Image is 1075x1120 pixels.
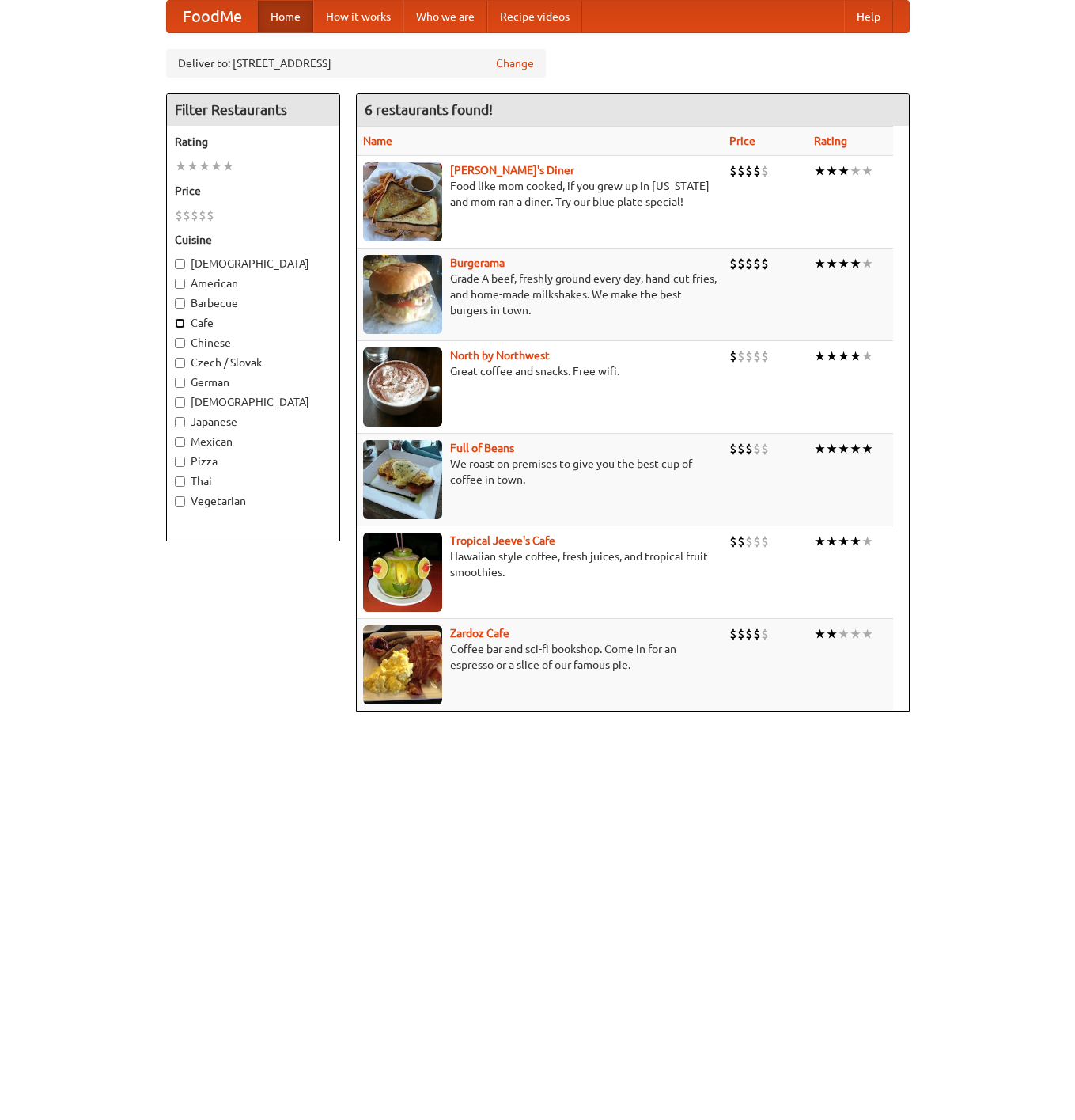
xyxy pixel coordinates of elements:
[175,397,185,408] input: [DEMOGRAPHIC_DATA]
[175,207,183,224] li: $
[175,259,185,269] input: [DEMOGRAPHIC_DATA]
[826,440,838,457] li: ★
[814,135,847,147] a: Rating
[313,1,403,32] a: How it works
[838,440,850,457] li: ★
[175,457,185,467] input: Pizza
[450,627,509,640] a: Zardoz Cafe
[850,162,861,180] li: ★
[175,315,331,331] label: Cafe
[167,94,339,126] h4: Filter Restaurants
[450,442,514,454] b: Full of Beans
[175,275,331,291] label: American
[826,162,838,180] li: ★
[363,135,392,147] a: Name
[861,255,873,272] li: ★
[826,625,838,643] li: ★
[450,256,505,269] a: Burgerama
[363,178,717,210] p: Food like mom cooked, if you grew up in [US_STATE] and mom ran a diner. Try our blue plate special!
[814,255,826,272] li: ★
[187,158,199,175] li: ★
[363,162,442,241] img: sallys.jpg
[199,158,210,175] li: ★
[729,135,755,147] a: Price
[814,625,826,643] li: ★
[729,625,737,643] li: $
[761,625,769,643] li: $
[729,440,737,457] li: $
[175,358,185,368] input: Czech / Slovak
[737,162,745,180] li: $
[363,549,717,580] p: Hawaiian style coffee, fresh juices, and tropical fruit smoothies.
[838,533,850,550] li: ★
[175,134,331,150] h5: Rating
[175,158,187,175] li: ★
[861,625,873,643] li: ★
[753,162,761,180] li: $
[753,533,761,550] li: $
[761,440,769,457] li: $
[175,318,185,328] input: Cafe
[363,625,442,704] img: zardoz.jpg
[729,347,737,365] li: $
[363,271,717,318] p: Grade A beef, freshly ground every day, hand-cut fries, and home-made milkshakes. We make the bes...
[363,255,442,334] img: burgerama.jpg
[450,349,550,362] b: North by Northwest
[363,533,442,612] img: jeeves.jpg
[363,456,717,488] p: We roast on premises to give you the best cup of coffee in town.
[365,102,493,117] ng-pluralize: 6 restaurants found!
[814,440,826,457] li: ★
[175,183,331,199] h5: Price
[850,440,861,457] li: ★
[838,255,850,272] li: ★
[450,534,555,547] b: Tropical Jeeve's Cafe
[737,625,745,643] li: $
[450,164,574,177] b: [PERSON_NAME]'s Diner
[745,255,753,272] li: $
[850,255,861,272] li: ★
[175,417,185,427] input: Japanese
[403,1,487,32] a: Who we are
[745,625,753,643] li: $
[210,158,222,175] li: ★
[761,347,769,365] li: $
[175,493,331,509] label: Vegetarian
[729,255,737,272] li: $
[814,162,826,180] li: ★
[166,49,546,78] div: Deliver to: [STREET_ADDRESS]
[729,162,737,180] li: $
[844,1,893,32] a: Help
[258,1,313,32] a: Home
[761,162,769,180] li: $
[850,347,861,365] li: ★
[175,279,185,289] input: American
[175,355,331,370] label: Czech / Slovak
[175,434,331,450] label: Mexican
[814,347,826,365] li: ★
[175,496,185,507] input: Vegetarian
[175,295,331,311] label: Barbecue
[861,440,873,457] li: ★
[363,347,442,427] img: north.jpg
[729,533,737,550] li: $
[745,440,753,457] li: $
[175,338,185,348] input: Chinese
[814,533,826,550] li: ★
[363,440,442,519] img: beans.jpg
[753,440,761,457] li: $
[761,533,769,550] li: $
[206,207,214,224] li: $
[850,625,861,643] li: ★
[737,440,745,457] li: $
[175,394,331,410] label: [DEMOGRAPHIC_DATA]
[175,476,185,487] input: Thai
[167,1,258,32] a: FoodMe
[745,162,753,180] li: $
[175,374,331,390] label: German
[745,347,753,365] li: $
[175,298,185,309] input: Barbecue
[861,162,873,180] li: ★
[363,641,717,673] p: Coffee bar and sci-fi bookshop. Come in for an espresso or a slice of our famous pie.
[496,55,534,71] a: Change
